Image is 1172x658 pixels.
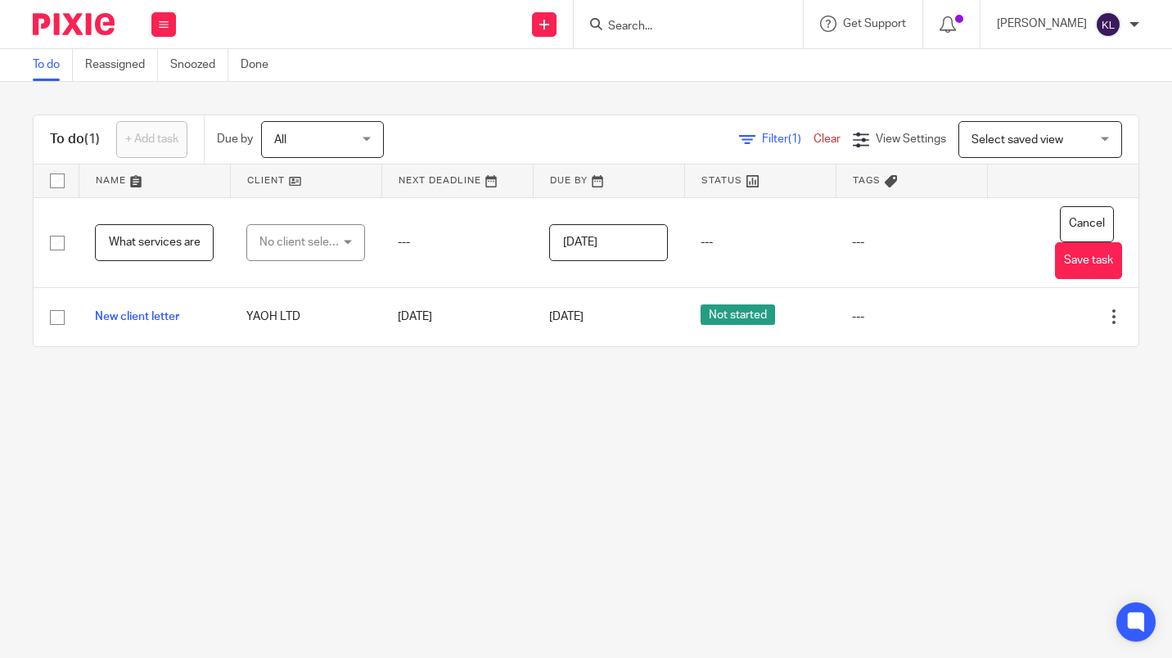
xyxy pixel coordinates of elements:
button: Cancel [1060,206,1114,243]
span: [DATE] [549,311,584,322]
h1: To do [50,131,100,148]
span: (1) [84,133,100,146]
input: Task name [95,224,214,261]
td: --- [381,197,533,288]
a: To do [33,49,73,81]
span: Select saved view [971,134,1063,146]
a: Clear [814,133,841,145]
input: Search [606,20,754,34]
td: YAOH LTD [230,288,381,346]
img: Pixie [33,13,115,35]
a: Reassigned [85,49,158,81]
span: Filter [762,133,814,145]
span: Tags [853,176,881,185]
span: Get Support [843,18,906,29]
p: [PERSON_NAME] [997,16,1087,32]
span: Not started [701,304,775,325]
span: (1) [788,133,801,145]
span: View Settings [876,133,946,145]
button: Save task [1055,242,1122,279]
span: All [274,134,286,146]
div: No client selected [259,225,343,259]
a: + Add task [116,121,187,158]
td: [DATE] [381,288,533,346]
img: svg%3E [1095,11,1121,38]
td: --- [684,197,836,288]
a: Done [241,49,281,81]
div: --- [852,309,971,325]
p: Due by [217,131,253,147]
a: New client letter [95,311,179,322]
td: --- [836,197,987,288]
input: Pick a date [549,224,668,261]
a: Snoozed [170,49,228,81]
